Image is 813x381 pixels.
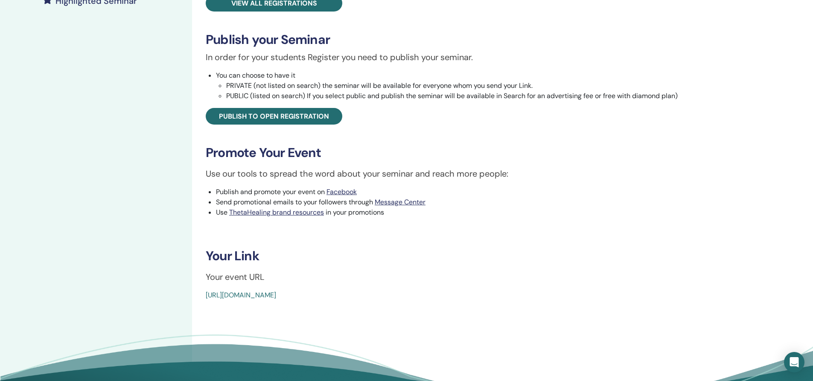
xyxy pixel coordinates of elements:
[229,208,324,217] a: ThetaHealing brand resources
[226,91,720,101] li: PUBLIC (listed on search) If you select public and publish the seminar will be available in Searc...
[216,187,720,197] li: Publish and promote your event on
[206,167,720,180] p: Use our tools to spread the word about your seminar and reach more people:
[216,197,720,207] li: Send promotional emails to your followers through
[216,70,720,101] li: You can choose to have it
[206,270,720,283] p: Your event URL
[326,187,357,196] a: Facebook
[206,248,720,264] h3: Your Link
[784,352,804,372] div: Open Intercom Messenger
[206,145,720,160] h3: Promote Your Event
[219,112,329,121] span: Publish to open registration
[206,291,276,300] a: [URL][DOMAIN_NAME]
[206,108,342,125] a: Publish to open registration
[226,81,720,91] li: PRIVATE (not listed on search) the seminar will be available for everyone whom you send your Link.
[375,198,425,206] a: Message Center
[206,51,720,64] p: In order for your students Register you need to publish your seminar.
[206,32,720,47] h3: Publish your Seminar
[216,207,720,218] li: Use in your promotions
